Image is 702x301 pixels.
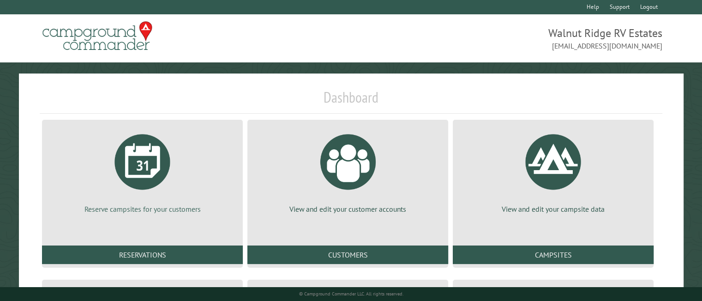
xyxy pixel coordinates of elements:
[351,25,662,51] span: Walnut Ridge RV Estates [EMAIL_ADDRESS][DOMAIN_NAME]
[464,127,642,214] a: View and edit your campsite data
[40,18,155,54] img: Campground Commander
[247,246,448,264] a: Customers
[453,246,654,264] a: Campsites
[53,204,232,214] p: Reserve campsites for your customers
[40,88,662,114] h1: Dashboard
[258,127,437,214] a: View and edit your customer accounts
[299,291,403,297] small: © Campground Commander LLC. All rights reserved.
[258,204,437,214] p: View and edit your customer accounts
[42,246,243,264] a: Reservations
[464,204,642,214] p: View and edit your campsite data
[53,127,232,214] a: Reserve campsites for your customers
